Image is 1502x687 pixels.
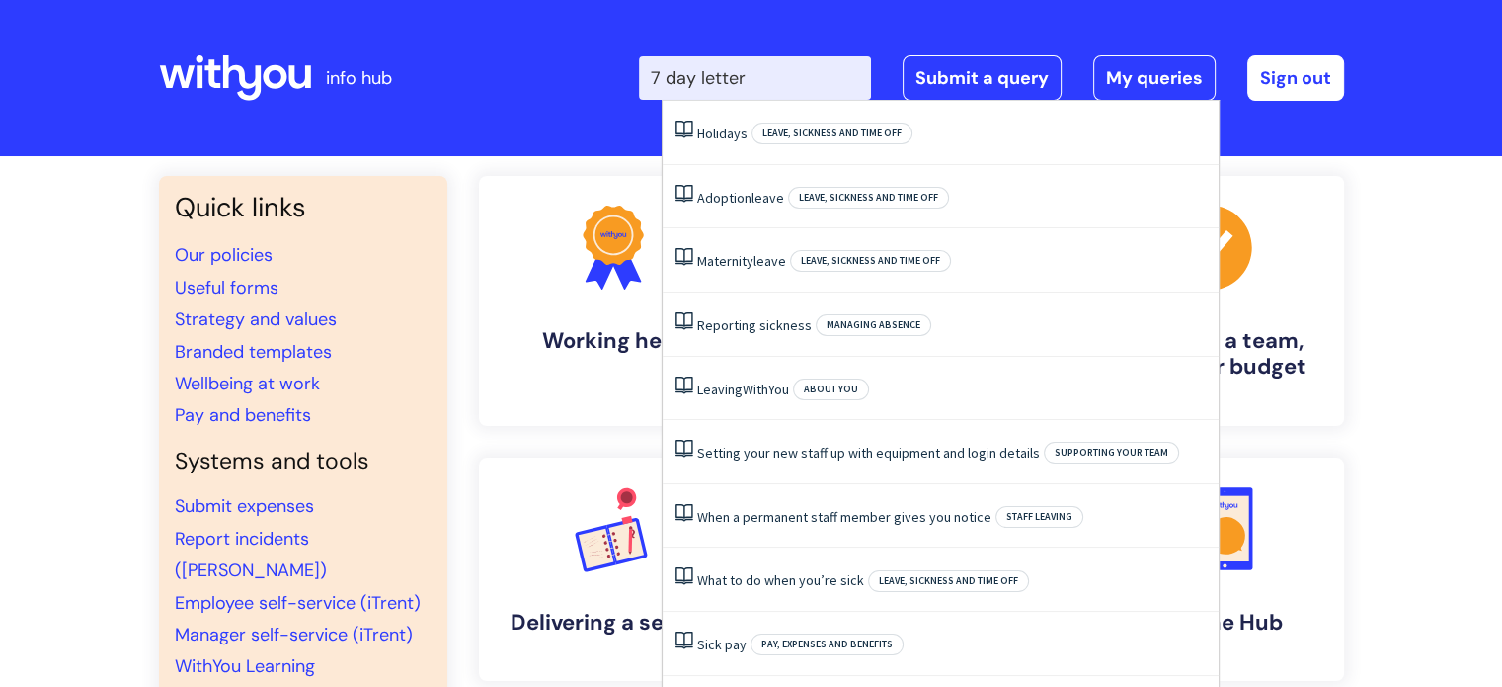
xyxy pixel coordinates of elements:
[753,252,786,270] span: leave
[697,381,743,398] span: Leaving
[1093,55,1216,101] a: My queries
[479,458,748,681] a: Delivering a service
[1044,442,1179,464] span: Supporting your team
[697,189,784,207] a: Adoptionleave
[479,176,748,426] a: Working here
[697,571,864,589] a: What to do when you’re sick
[175,448,432,475] h4: Systems and tools
[697,508,991,526] a: When a permanent staff member gives you notice
[495,610,732,636] h4: Delivering a service
[697,252,786,270] a: Maternityleave
[751,189,784,207] span: leave
[495,328,732,354] h4: Working here
[868,570,1029,592] span: Leave, sickness and time off
[751,123,912,144] span: Leave, sickness and time off
[175,243,273,267] a: Our policies
[697,316,812,334] a: Reporting sickness
[175,527,327,582] a: Report incidents ([PERSON_NAME])
[995,506,1083,528] span: Staff leaving
[788,187,949,209] span: Leave, sickness and time off
[175,340,332,364] a: Branded templates
[175,623,413,646] a: Manager self-service (iTrent)
[175,307,337,331] a: Strategy and values
[639,55,1344,101] div: | -
[793,379,869,400] span: About you
[175,591,421,615] a: Employee self-service (iTrent)
[697,125,748,142] a: Holidays
[326,62,392,94] p: info hub
[639,56,871,100] input: Search
[697,381,789,398] a: LeavingWithYou
[816,314,931,336] span: Managing absence
[697,444,1040,462] a: Setting your new staff up with equipment and login details
[751,634,904,655] span: Pay, expenses and benefits
[1247,55,1344,101] a: Sign out
[175,372,320,395] a: Wellbeing at work
[790,250,951,272] span: Leave, sickness and time off
[175,403,311,427] a: Pay and benefits
[175,192,432,223] h3: Quick links
[903,55,1062,101] a: Submit a query
[175,654,315,678] a: WithYou Learning
[175,494,314,518] a: Submit expenses
[697,636,747,653] a: Sick pay
[175,276,278,300] a: Useful forms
